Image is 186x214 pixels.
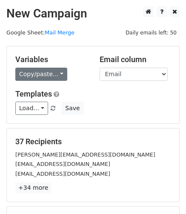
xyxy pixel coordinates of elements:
a: Templates [15,89,52,98]
small: [EMAIL_ADDRESS][DOMAIN_NAME] [15,161,110,167]
h2: New Campaign [6,6,180,21]
a: Mail Merge [45,29,74,36]
span: Daily emails left: 50 [123,28,180,37]
a: +34 more [15,183,51,193]
small: [EMAIL_ADDRESS][DOMAIN_NAME] [15,171,110,177]
h5: Email column [100,55,171,64]
h5: 37 Recipients [15,137,171,146]
a: Load... [15,102,48,115]
button: Save [61,102,83,115]
small: Google Sheet: [6,29,74,36]
a: Daily emails left: 50 [123,29,180,36]
small: [PERSON_NAME][EMAIL_ADDRESS][DOMAIN_NAME] [15,151,155,158]
h5: Variables [15,55,87,64]
a: Copy/paste... [15,68,67,81]
iframe: Chat Widget [143,173,186,214]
